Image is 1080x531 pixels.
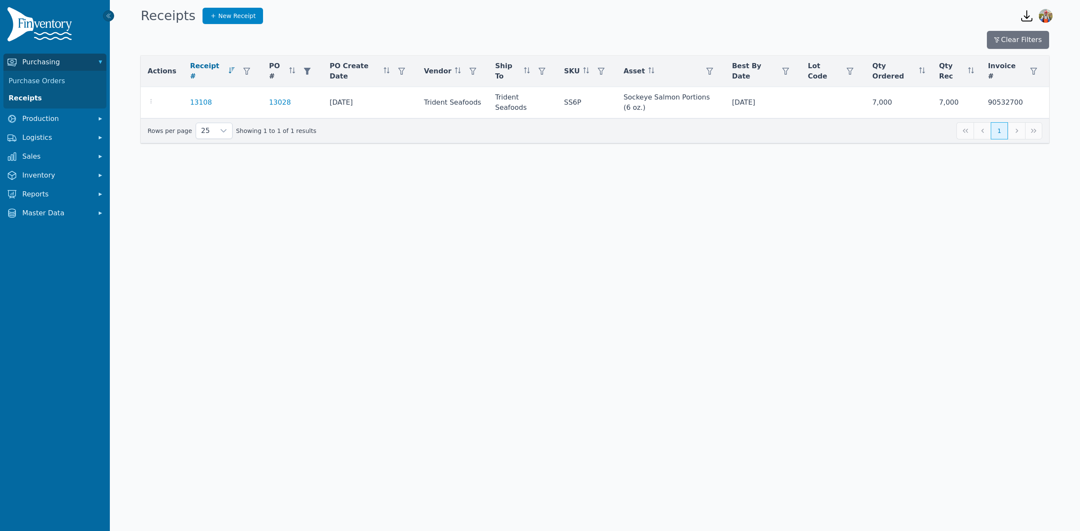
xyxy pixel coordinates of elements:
span: New Receipt [218,12,256,20]
h1: Receipts [141,8,196,24]
span: Best By Date [732,61,774,81]
span: Qty Rec [939,61,965,81]
button: Production [3,110,106,127]
button: Page 1 [991,122,1008,139]
button: Clear Filters [987,31,1049,49]
span: PO # [269,61,286,81]
td: [DATE] [725,87,801,118]
span: Invoice # [988,61,1022,81]
a: 13028 [269,97,291,108]
a: Purchase Orders [5,72,105,90]
span: Reports [22,189,91,199]
span: Ship To [495,61,520,81]
td: Sockeye Salmon Portions (6 oz.) [617,87,725,118]
span: PO Create Date [330,61,380,81]
span: Purchasing [22,57,91,67]
button: Logistics [3,129,106,146]
td: Trident Seafoods [488,87,557,118]
span: SKU [564,66,580,76]
span: Asset [623,66,645,76]
span: Rows per page [196,123,215,139]
button: Purchasing [3,54,106,71]
img: Sera Wheeler [1039,9,1053,23]
span: Inventory [22,170,91,181]
a: Receipts [5,90,105,107]
span: Master Data [22,208,91,218]
td: 7,000 [932,87,981,118]
td: SS6P [557,87,617,118]
img: Finventory [7,7,76,45]
td: Trident Seafoods [417,87,488,118]
span: Sales [22,151,91,162]
button: Reports [3,186,106,203]
span: Receipt # [190,61,225,81]
button: Master Data [3,205,106,222]
span: Showing 1 to 1 of 1 results [236,127,316,135]
td: [DATE] [323,87,417,118]
span: Vendor [424,66,451,76]
button: Sales [3,148,106,165]
a: 13108 [190,97,212,108]
span: Lot Code [808,61,838,81]
span: Logistics [22,133,91,143]
span: Actions [148,66,176,76]
button: Inventory [3,167,106,184]
td: 7,000 [865,87,932,118]
td: 90532700 [981,87,1049,118]
span: Qty Ordered [872,61,916,81]
a: New Receipt [203,8,263,24]
span: Production [22,114,91,124]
